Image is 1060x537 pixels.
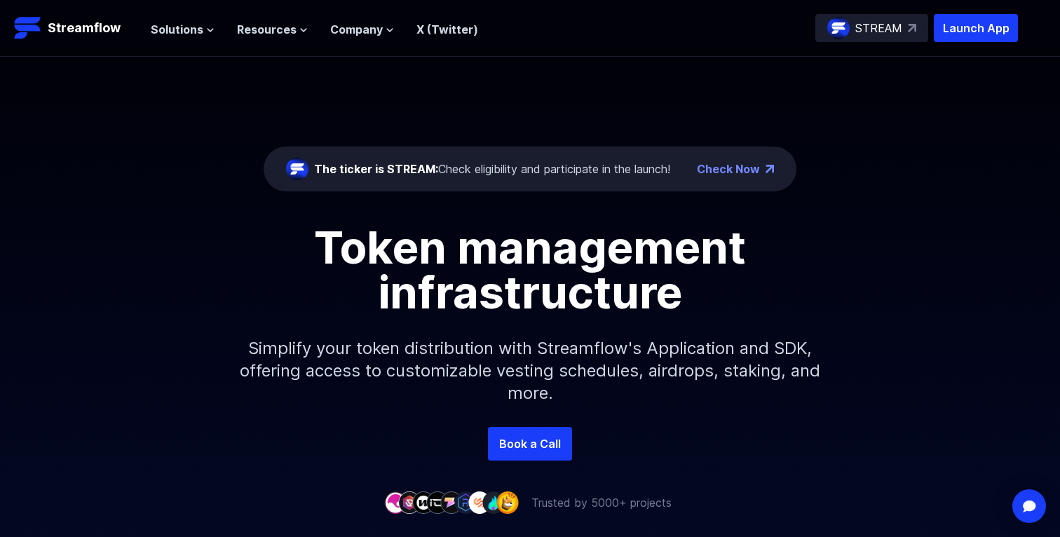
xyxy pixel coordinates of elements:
p: Streamflow [48,18,121,38]
button: Company [330,21,394,38]
img: streamflow-logo-circle.png [827,17,850,39]
p: STREAM [855,20,902,36]
h1: Token management infrastructure [215,225,845,315]
span: Solutions [151,21,203,38]
a: Streamflow [14,14,137,42]
a: STREAM [815,14,928,42]
img: company-6 [454,491,477,513]
button: Resources [237,21,308,38]
img: company-1 [384,491,407,513]
p: Simplify your token distribution with Streamflow's Application and SDK, offering access to custom... [229,315,831,427]
a: X (Twitter) [416,22,478,36]
img: company-7 [468,491,491,513]
img: company-4 [426,491,449,513]
img: company-8 [482,491,505,513]
a: Check Now [697,161,760,177]
p: Trusted by 5000+ projects [531,494,672,511]
img: company-9 [496,491,519,513]
div: Open Intercom Messenger [1012,489,1046,523]
a: Book a Call [488,427,572,461]
span: The ticker is STREAM: [314,162,438,176]
img: top-right-arrow.png [766,165,774,173]
span: Resources [237,21,297,38]
img: company-2 [398,491,421,513]
span: Company [330,21,383,38]
img: company-5 [440,491,463,513]
button: Solutions [151,21,215,38]
img: company-3 [412,491,435,513]
div: Check eligibility and participate in the launch! [314,161,670,177]
img: streamflow-logo-circle.png [286,158,308,180]
img: top-right-arrow.svg [908,24,916,32]
img: Streamflow Logo [14,14,42,42]
button: Launch App [934,14,1018,42]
